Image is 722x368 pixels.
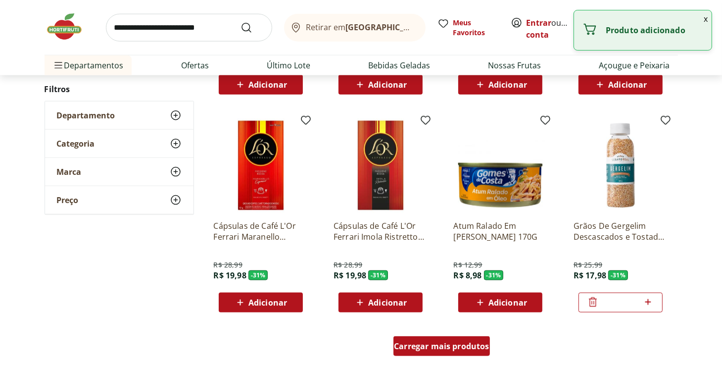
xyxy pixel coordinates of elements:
a: Meus Favoritos [437,18,499,38]
button: Preço [45,186,193,214]
img: Atum Ralado Em Óleo Gomes Da Costa 170G [453,118,547,212]
span: Adicionar [488,299,527,307]
span: Meus Favoritos [453,18,499,38]
img: Grãos De Gergelim Descascados e Tostados Sésamo Real 160G [574,118,668,212]
button: Adicionar [458,75,542,95]
a: Cápsulas de Café L'Or Ferrari Imola Ristretto com 10 Unidades [334,220,428,242]
a: Entrar [527,17,552,28]
button: Retirar em[GEOGRAPHIC_DATA]/[GEOGRAPHIC_DATA] [284,14,426,42]
h2: Filtros [45,79,194,99]
b: [GEOGRAPHIC_DATA]/[GEOGRAPHIC_DATA] [345,22,512,33]
span: R$ 19,98 [334,270,366,281]
button: Departamento [45,102,193,129]
span: Adicionar [248,81,287,89]
span: Adicionar [608,81,647,89]
button: Adicionar [338,293,423,313]
button: Fechar notificação [700,10,712,27]
span: ou [527,17,571,41]
a: Criar conta [527,17,581,40]
a: Ofertas [182,59,209,71]
span: - 31 % [248,270,268,280]
span: R$ 28,99 [334,260,362,270]
button: Adicionar [338,75,423,95]
span: R$ 12,99 [453,260,482,270]
button: Adicionar [458,293,542,313]
a: Grãos De Gergelim Descascados e Tostados Sésamo Real 160G [574,220,668,242]
span: Adicionar [248,299,287,307]
span: Adicionar [368,299,407,307]
span: R$ 25,99 [574,260,602,270]
img: Cápsulas de Café L'Or Ferrari Maranello Espresso com 10 Unidades [214,118,308,212]
span: Retirar em [306,23,415,32]
button: Submit Search [241,22,264,34]
button: Menu [52,53,64,77]
span: Marca [57,167,82,177]
img: Hortifruti [45,12,94,42]
input: search [106,14,272,42]
a: Nossas Frutas [488,59,541,71]
span: Departamentos [52,53,124,77]
span: - 31 % [368,270,388,280]
span: R$ 8,98 [453,270,481,281]
span: Departamento [57,110,115,120]
img: Cápsulas de Café L'Or Ferrari Imola Ristretto com 10 Unidades [334,118,428,212]
a: Açougue e Peixaria [599,59,670,71]
p: Produto adicionado [606,25,704,35]
a: Carregar mais produtos [393,336,490,360]
span: R$ 17,98 [574,270,606,281]
span: - 31 % [484,270,504,280]
a: Último Lote [267,59,311,71]
span: Categoria [57,139,95,149]
button: Adicionar [578,75,663,95]
span: - 31 % [608,270,628,280]
span: R$ 28,99 [214,260,242,270]
span: Adicionar [368,81,407,89]
button: Adicionar [219,75,303,95]
a: Bebidas Geladas [369,59,431,71]
span: Preço [57,195,79,205]
span: Carregar mais produtos [394,342,489,350]
span: Adicionar [488,81,527,89]
span: R$ 19,98 [214,270,246,281]
button: Categoria [45,130,193,158]
button: Marca [45,158,193,186]
button: Adicionar [219,293,303,313]
a: Cápsulas de Café L'Or Ferrari Maranello Espresso com 10 Unidades [214,220,308,242]
a: Atum Ralado Em [PERSON_NAME] 170G [453,220,547,242]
